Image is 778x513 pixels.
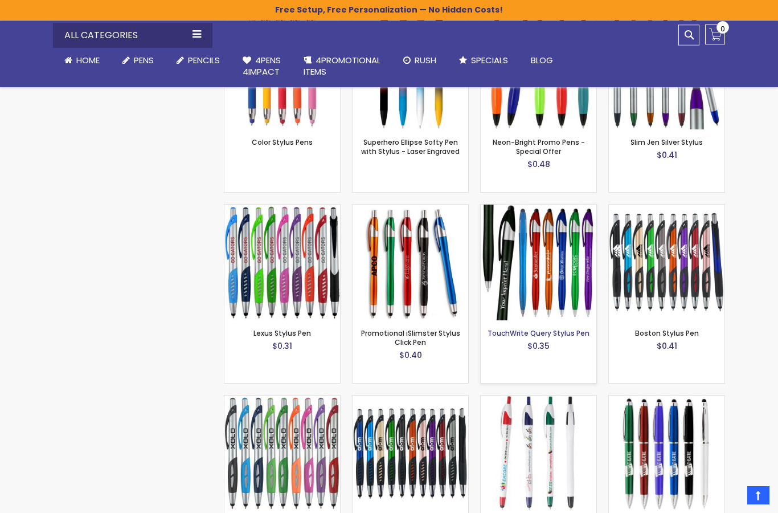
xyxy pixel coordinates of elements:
span: Pens [134,54,154,66]
span: Rush [415,54,436,66]
a: Top [747,486,769,504]
a: Blog [519,48,564,73]
span: $0.41 [657,340,677,352]
img: Sierra Stylus Twist Pen [609,396,724,511]
a: TouchWrite Query Stylus Pen [481,204,596,214]
span: $0.40 [399,349,422,361]
a: Specials [448,48,519,73]
img: TouchWrite Query Stylus Pen [481,205,596,320]
a: 0 [705,25,725,44]
a: Home [53,48,111,73]
a: Pencils [165,48,231,73]
a: Rush [392,48,448,73]
a: Superhero Ellipse Softy Pen with Stylus - Laser Engraved [361,137,460,156]
a: Sierra Stylus Twist Pen [609,395,724,405]
div: All Categories [53,23,212,48]
img: iSlimster II Pen - Full Color Imprint [481,396,596,511]
a: Slim Jen Silver Stylus [630,137,703,147]
a: Color Stylus Pens [252,137,313,147]
a: Pens [111,48,165,73]
span: 4PROMOTIONAL ITEMS [304,54,380,78]
a: Promotional iSlimster Stylus Click Pen [361,328,460,347]
a: Lexus Metallic Stylus Pen [353,395,468,405]
span: $0.35 [527,340,550,352]
span: $0.48 [527,158,550,170]
img: Lexus Metallic Stylus Pen [353,396,468,511]
a: iSlimster II Pen - Full Color Imprint [481,395,596,405]
a: Neon-Bright Promo Pens - Special Offer [493,137,585,156]
span: $0.41 [657,149,677,161]
a: 4Pens4impact [231,48,292,85]
img: Lexus Stylus Pen [224,205,340,320]
a: Boston Silver Stylus Pen [224,395,340,405]
span: Blog [531,54,553,66]
a: Promotional iSlimster Stylus Click Pen [353,204,468,214]
img: Boston Silver Stylus Pen [224,396,340,511]
span: Home [76,54,100,66]
span: 4Pens 4impact [243,54,281,78]
a: Boston Stylus Pen [635,328,699,338]
a: TouchWrite Query Stylus Pen [488,328,589,338]
a: Lexus Stylus Pen [224,204,340,214]
span: Specials [471,54,508,66]
span: 0 [720,23,725,34]
a: Boston Stylus Pen [609,204,724,214]
span: Pencils [188,54,220,66]
img: Boston Stylus Pen [609,205,724,320]
a: 4PROMOTIONALITEMS [292,48,392,85]
span: $0.31 [272,340,292,352]
a: Lexus Stylus Pen [253,328,311,338]
img: Promotional iSlimster Stylus Click Pen [353,205,468,320]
